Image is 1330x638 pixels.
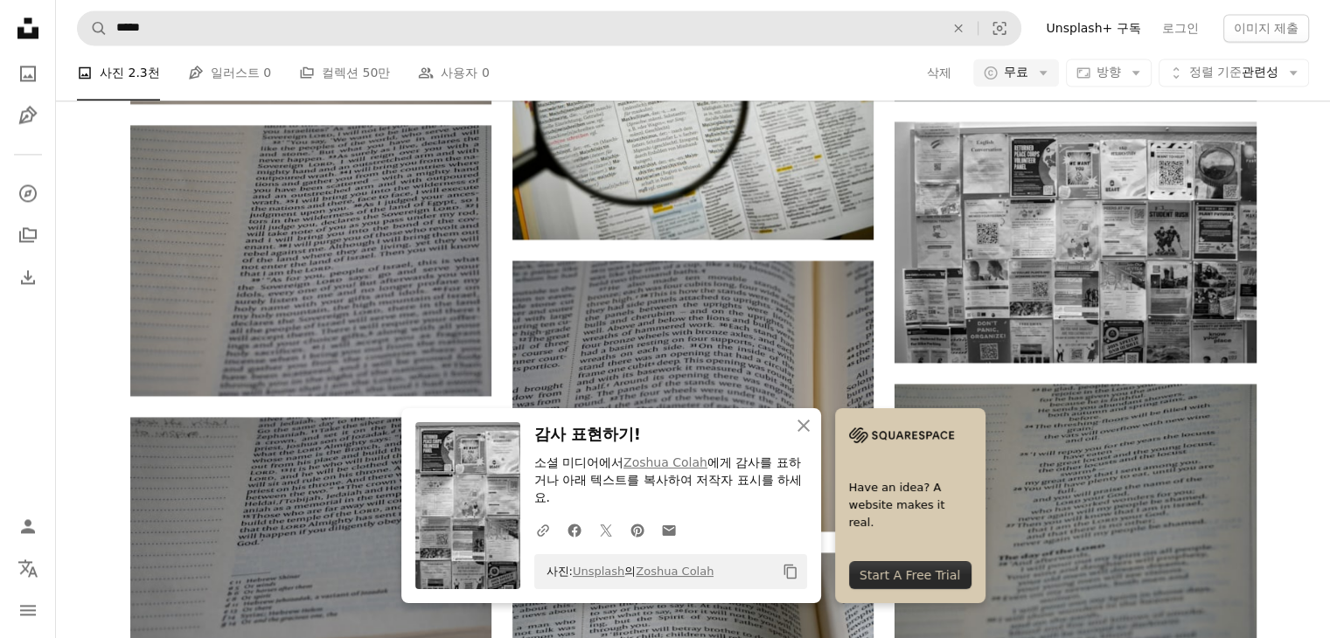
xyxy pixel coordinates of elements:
span: 사진: 의 [538,558,714,586]
h3: 감사 표현하기! [534,422,807,447]
span: Have an idea? A website makes it real. [849,478,971,531]
a: 글이 적힌 책의 클로즈업 [130,253,491,268]
a: Twitter에 공유 [590,512,622,547]
a: 탐색 [10,176,45,211]
img: 게시판은 많은 포스터로 덮여 있습니다. [895,121,1256,362]
a: 일러스트 [10,98,45,133]
button: 방향 [1066,59,1152,87]
button: 무료 [973,59,1059,87]
a: Unsplash+ 구독 [1035,14,1151,42]
span: 50만 [363,64,391,83]
a: Unsplash [573,565,624,578]
a: Have an idea? A website makes it real.Start A Free Trial [835,408,985,603]
button: 메뉴 [10,593,45,628]
button: 클립보드에 복사하기 [776,557,805,586]
img: 문자 메시지 [512,260,874,531]
button: 시각적 검색 [978,11,1020,45]
button: 이미지 제출 [1223,14,1309,42]
a: 컬렉션 [10,218,45,253]
a: 문자 메시지 [512,387,874,403]
span: 방향 [1097,66,1121,80]
a: 홈 — Unsplash [10,10,45,49]
a: Zoshua Colah [636,565,714,578]
img: 글이 적힌 책의 클로즈업 [130,125,491,396]
button: 삭제 [939,11,978,45]
a: 게시판은 많은 포스터로 덮여 있습니다. [895,233,1256,249]
a: 이메일로 공유에 공유 [653,512,685,547]
a: 글씨가 쓰여진 책의 클로즈업 [130,544,491,560]
a: 사진 [10,56,45,91]
a: 돋보기는 사전 페이지에 초점을 맞춥니다. [512,95,874,111]
span: 관련성 [1189,65,1278,82]
button: Unsplash 검색 [78,11,108,45]
button: 정렬 기준관련성 [1159,59,1309,87]
a: Pinterest에 공유 [622,512,653,547]
a: 사용자 0 [418,45,489,101]
a: Facebook에 공유 [559,512,590,547]
span: 무료 [1004,65,1028,82]
img: file-1705255347840-230a6ab5bca9image [849,422,954,448]
a: 로그인 [1152,14,1209,42]
div: Start A Free Trial [849,561,971,589]
span: 0 [482,64,490,83]
button: 삭제 [926,59,952,87]
a: 책의 텍스트 클로즈업 [895,510,1256,526]
a: Zoshua Colah [623,455,707,469]
a: 컬렉션 50만 [299,45,390,101]
a: 일러스트 0 [188,45,271,101]
form: 사이트 전체에서 이미지 찾기 [77,10,1021,45]
p: 소셜 미디어에서 에게 감사를 표하거나 아래 텍스트를 복사하여 저작자 표시를 하세요. [534,454,807,507]
a: 다운로드 내역 [10,260,45,295]
a: 로그인 / 가입 [10,509,45,544]
button: 언어 [10,551,45,586]
span: 정렬 기준 [1189,66,1242,80]
span: 0 [263,64,271,83]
